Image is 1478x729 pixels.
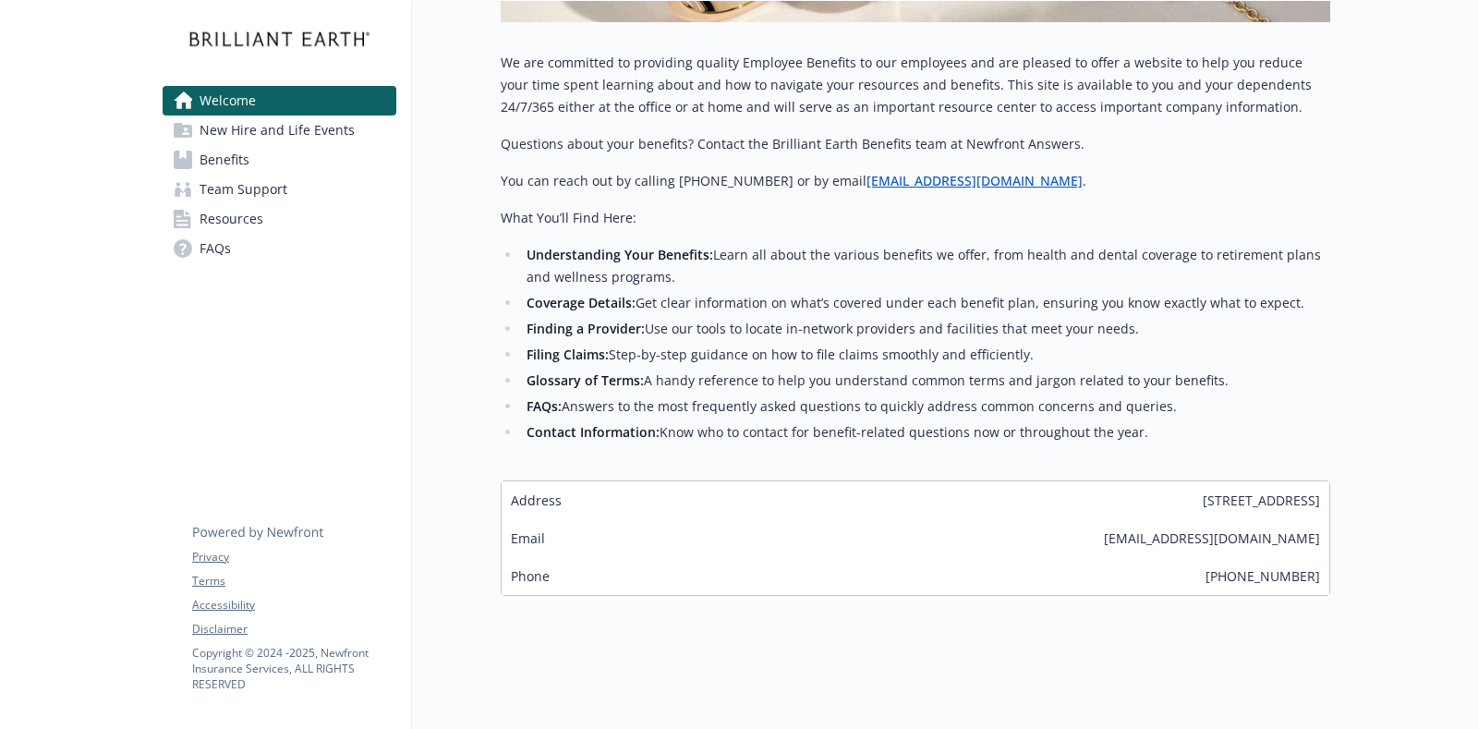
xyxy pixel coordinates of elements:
span: [EMAIL_ADDRESS][DOMAIN_NAME] [1104,529,1320,548]
span: [STREET_ADDRESS] [1203,491,1320,510]
a: Terms [192,573,395,589]
li: Learn all about the various benefits we offer, from health and dental coverage to retirement plan... [521,244,1330,288]
li: Use our tools to locate in-network providers and facilities that meet your needs. [521,318,1330,340]
p: You can reach out by calling [PHONE_NUMBER] or by email . [501,170,1330,192]
a: Privacy [192,549,395,565]
a: New Hire and Life Events [163,115,396,145]
li: Know who to contact for benefit-related questions now or throughout the year. [521,421,1330,443]
p: We are committed to providing quality Employee Benefits to our employees and are pleased to offer... [501,52,1330,118]
p: Copyright © 2024 - 2025 , Newfront Insurance Services, ALL RIGHTS RESERVED [192,645,395,692]
span: Phone [511,566,550,586]
span: New Hire and Life Events [200,115,355,145]
span: Team Support [200,175,287,204]
a: Disclaimer [192,621,395,638]
li: Step-by-step guidance on how to file claims smoothly and efficiently. [521,344,1330,366]
a: Welcome [163,86,396,115]
p: What You’ll Find Here: [501,207,1330,229]
a: Accessibility [192,597,395,614]
strong: Coverage Details: [527,294,636,311]
li: Get clear information on what’s covered under each benefit plan, ensuring you know exactly what t... [521,292,1330,314]
strong: Understanding Your Benefits: [527,246,713,263]
a: Team Support [163,175,396,204]
a: [EMAIL_ADDRESS][DOMAIN_NAME] [866,172,1083,189]
span: Welcome [200,86,256,115]
strong: Filing Claims: [527,346,609,363]
a: Benefits [163,145,396,175]
span: Benefits [200,145,249,175]
li: A handy reference to help you understand common terms and jargon related to your benefits. [521,370,1330,392]
span: Email [511,529,545,548]
span: Resources [200,204,263,234]
strong: FAQs: [527,397,562,415]
span: Address [511,491,562,510]
strong: Glossary of Terms: [527,371,644,389]
a: Resources [163,204,396,234]
strong: Contact Information: [527,423,660,441]
p: Questions about your benefits? Contact the Brilliant Earth Benefits team at Newfront Answers. [501,133,1330,155]
strong: Finding a Provider: [527,320,645,337]
a: FAQs [163,234,396,263]
li: Answers to the most frequently asked questions to quickly address common concerns and queries. [521,395,1330,418]
span: [PHONE_NUMBER] [1205,566,1320,586]
span: FAQs [200,234,231,263]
